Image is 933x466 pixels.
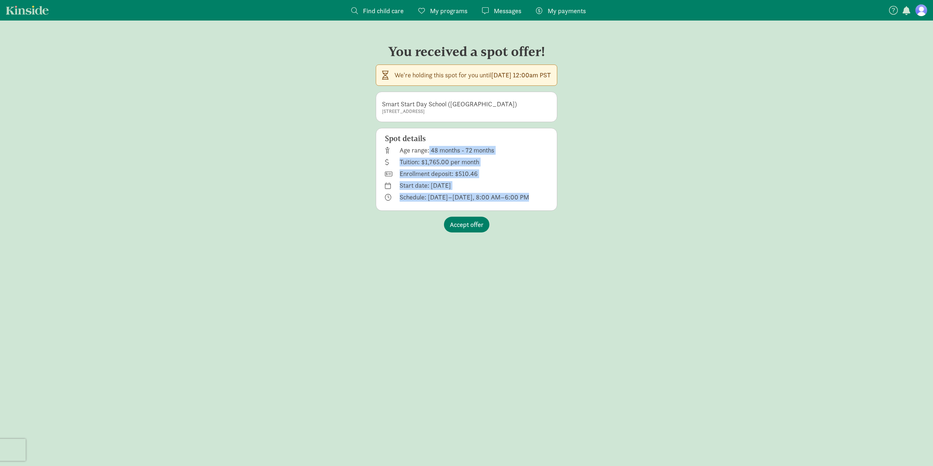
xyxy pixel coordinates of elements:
[400,158,479,166] p: Tuition: $1,765.00 per month
[491,71,551,79] strong: [DATE] 12:00am PST
[400,169,478,178] p: Enrollment deposit: $510.46
[385,134,426,143] h5: Spot details
[444,217,489,232] button: Accept offer
[382,100,517,109] p: Smart Start Day School ([GEOGRAPHIC_DATA])
[450,220,484,230] span: Accept offer
[394,71,551,80] p: We're holding this spot for you until
[6,5,49,15] a: Kinside
[430,6,467,16] span: My programs
[494,6,521,16] span: Messages
[382,109,517,114] small: [STREET_ADDRESS]
[388,44,545,59] h3: You received a spot offer!
[400,146,494,155] p: Age range: 48 months - 72 months
[363,6,404,16] span: Find child care
[400,193,529,202] p: Schedule: [DATE]–[DATE], 8:00 AM–6:00 PM
[548,6,586,16] span: My payments
[400,181,451,190] p: Start date: [DATE]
